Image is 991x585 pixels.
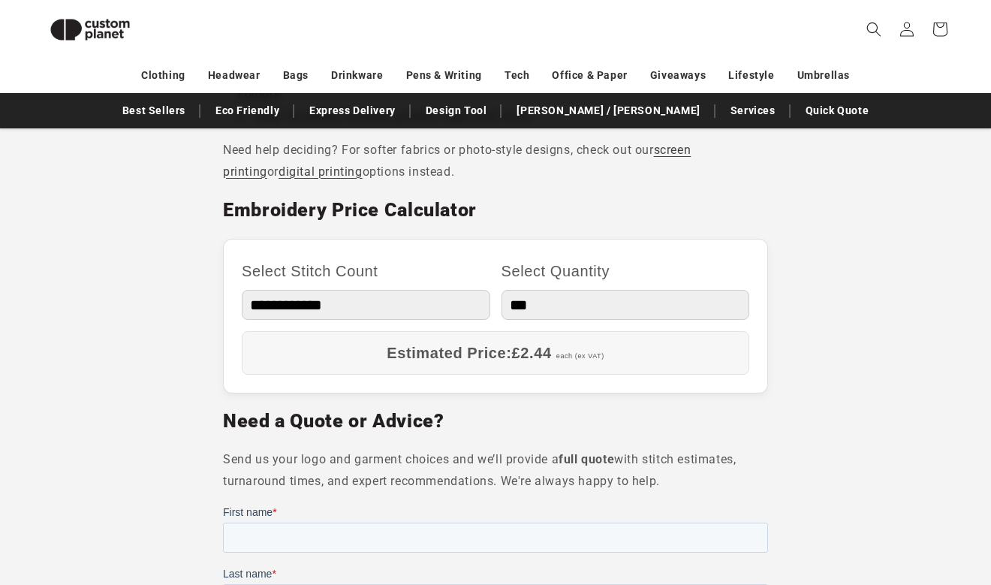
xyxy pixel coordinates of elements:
a: Drinkware [331,62,383,89]
label: Select Quantity [502,258,750,285]
strong: full quote [559,452,614,466]
a: Giveaways [650,62,706,89]
a: Design Tool [418,98,495,124]
p: Send us your logo and garment choices and we’ll provide a with stitch estimates, turnaround times... [223,449,768,493]
a: digital printing [279,164,363,179]
a: Eco Friendly [208,98,287,124]
a: Services [723,98,783,124]
a: Lifestyle [728,62,774,89]
a: Office & Paper [552,62,627,89]
span: each (ex VAT) [556,352,604,360]
h2: Embroidery Price Calculator [223,198,768,222]
a: Quick Quote [798,98,877,124]
h2: Need a Quote or Advice? [223,409,768,433]
summary: Search [857,13,890,46]
a: Tech [505,62,529,89]
a: Best Sellers [115,98,193,124]
p: Need help deciding? For softer fabrics or photo-style designs, check out our or options instead. [223,140,768,183]
div: Estimated Price: [242,331,749,375]
a: Umbrellas [797,62,850,89]
a: Clothing [141,62,185,89]
a: [PERSON_NAME] / [PERSON_NAME] [509,98,707,124]
a: Pens & Writing [406,62,482,89]
a: Express Delivery [302,98,403,124]
label: Select Stitch Count [242,258,490,285]
a: Bags [283,62,309,89]
iframe: Chat Widget [733,423,991,585]
a: Headwear [208,62,261,89]
img: Custom Planet [38,6,143,53]
span: £2.44 [512,345,552,361]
